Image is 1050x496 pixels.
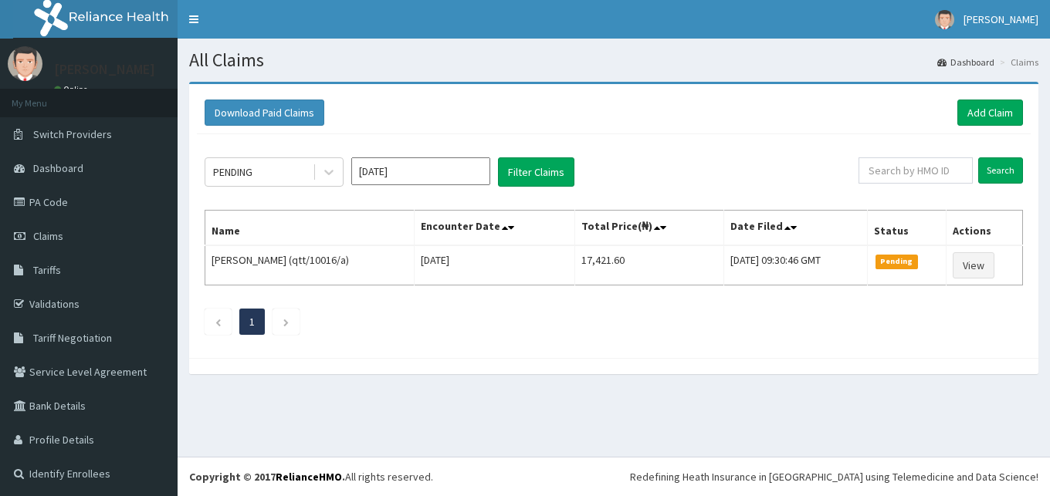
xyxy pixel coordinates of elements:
[54,62,155,76] p: [PERSON_NAME]
[189,470,345,484] strong: Copyright © 2017 .
[868,211,947,246] th: Status
[205,245,415,285] td: [PERSON_NAME] (qtt/10016/a)
[876,255,918,268] span: Pending
[498,157,574,187] button: Filter Claims
[978,157,1023,184] input: Search
[996,56,1038,69] li: Claims
[205,100,324,126] button: Download Paid Claims
[33,331,112,345] span: Tariff Negotiation
[283,315,290,329] a: Next page
[189,50,1038,70] h1: All Claims
[178,457,1050,496] footer: All rights reserved.
[935,10,954,29] img: User Image
[414,245,574,285] td: [DATE]
[249,315,255,329] a: Page 1 is your current page
[957,100,1023,126] a: Add Claim
[414,211,574,246] th: Encounter Date
[724,211,868,246] th: Date Filed
[213,164,252,180] div: PENDING
[575,211,724,246] th: Total Price(₦)
[8,46,42,81] img: User Image
[205,211,415,246] th: Name
[937,56,994,69] a: Dashboard
[964,12,1038,26] span: [PERSON_NAME]
[575,245,724,285] td: 17,421.60
[947,211,1023,246] th: Actions
[630,469,1038,484] div: Redefining Heath Insurance in [GEOGRAPHIC_DATA] using Telemedicine and Data Science!
[859,157,973,184] input: Search by HMO ID
[724,245,868,285] td: [DATE] 09:30:46 GMT
[953,252,994,278] a: View
[215,315,222,329] a: Previous page
[33,263,61,277] span: Tariffs
[33,127,112,141] span: Switch Providers
[33,161,83,175] span: Dashboard
[351,157,490,185] input: Select Month and Year
[54,84,91,95] a: Online
[276,470,342,484] a: RelianceHMO
[33,229,63,243] span: Claims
